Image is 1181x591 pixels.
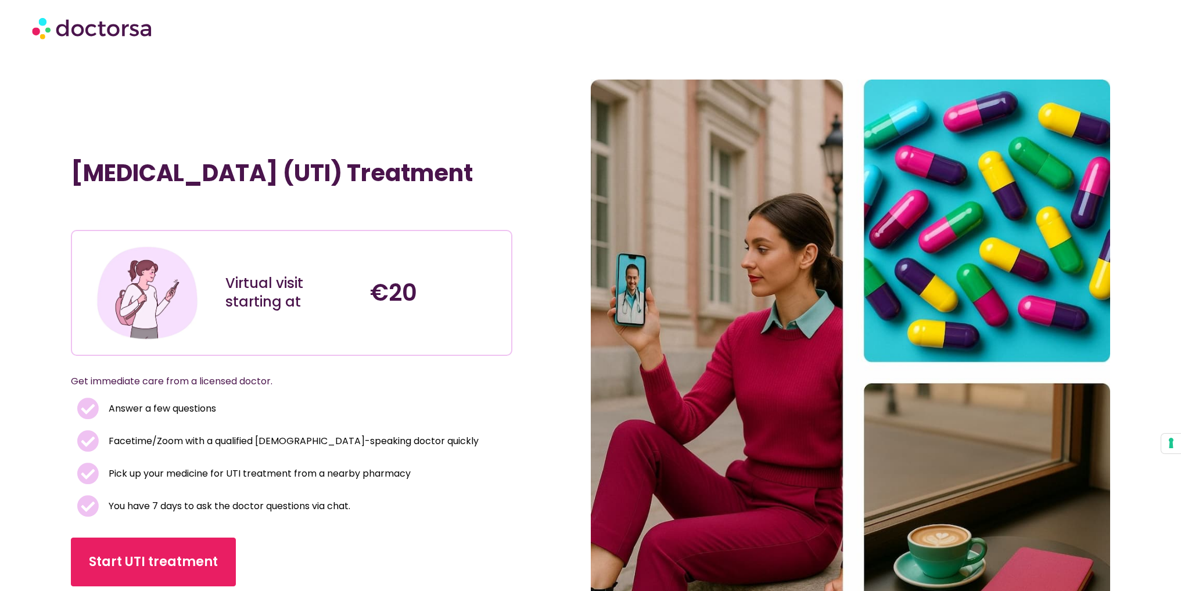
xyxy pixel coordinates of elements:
a: Start UTI treatment [71,538,236,586]
h4: €20 [370,279,503,307]
img: Illustration depicting a young woman in a casual outfit, engaged with her smartphone. She has a p... [94,240,200,346]
div: Virtual visit starting at [225,274,358,311]
span: Facetime/Zoom with a qualified [DEMOGRAPHIC_DATA]-speaking doctor quickly [106,433,479,449]
p: Get immediate care from a licensed doctor. [71,373,484,390]
span: Answer a few questions [106,401,216,417]
span: Start UTI treatment [89,553,218,571]
button: Your consent preferences for tracking technologies [1161,434,1181,453]
span: You have 7 days to ask the doctor questions via chat. [106,498,350,514]
h1: [MEDICAL_DATA] (UTI) Treatment [71,159,512,187]
span: Pick up your medicine for UTI treatment from a nearby pharmacy [106,466,411,482]
iframe: Customer reviews powered by Trustpilot [77,204,251,218]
